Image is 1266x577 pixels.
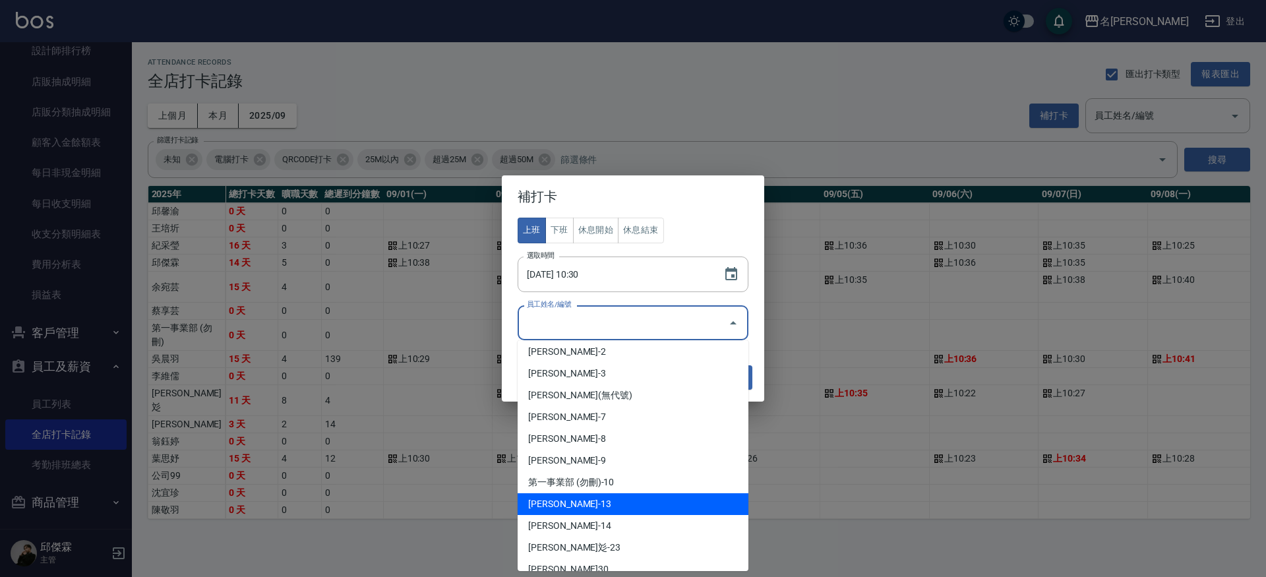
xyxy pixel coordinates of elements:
[518,450,748,471] li: [PERSON_NAME]-9
[518,428,748,450] li: [PERSON_NAME]-8
[518,384,748,406] li: [PERSON_NAME](無代號)
[518,257,710,292] input: YYYY/MM/DD hh:mm
[518,363,748,384] li: [PERSON_NAME]-3
[518,493,748,515] li: [PERSON_NAME]-13
[518,537,748,559] li: [PERSON_NAME]彣-23
[518,471,748,493] li: 第一事業部 (勿刪)-10
[618,218,664,243] button: 休息結束
[502,175,764,218] h2: 補打卡
[518,341,748,363] li: [PERSON_NAME]-2
[518,218,546,243] button: 上班
[723,313,744,334] button: Close
[527,251,555,260] label: 選取時間
[715,258,747,290] button: Choose date, selected date is 2025-09-18
[545,218,574,243] button: 下班
[518,515,748,537] li: [PERSON_NAME]-14
[573,218,619,243] button: 休息開始
[527,299,571,309] label: 員工姓名/編號
[518,406,748,428] li: [PERSON_NAME]-7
